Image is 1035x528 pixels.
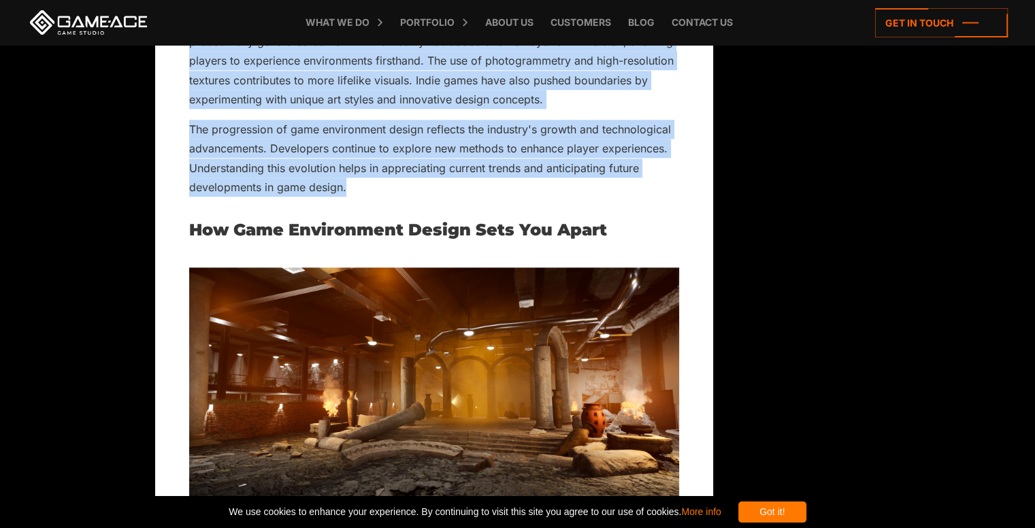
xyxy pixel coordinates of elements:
[681,506,721,517] a: More info
[189,267,679,501] img: Skyscraper game environment design
[189,221,679,239] h2: How Game Environment Design Sets You Apart
[875,8,1008,37] a: Get in touch
[738,501,806,523] div: Got it!
[189,120,679,197] p: The progression of game environment design reflects the industry's growth and technological advan...
[229,501,721,523] span: We use cookies to enhance your experience. By continuing to visit this site you agree to our use ...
